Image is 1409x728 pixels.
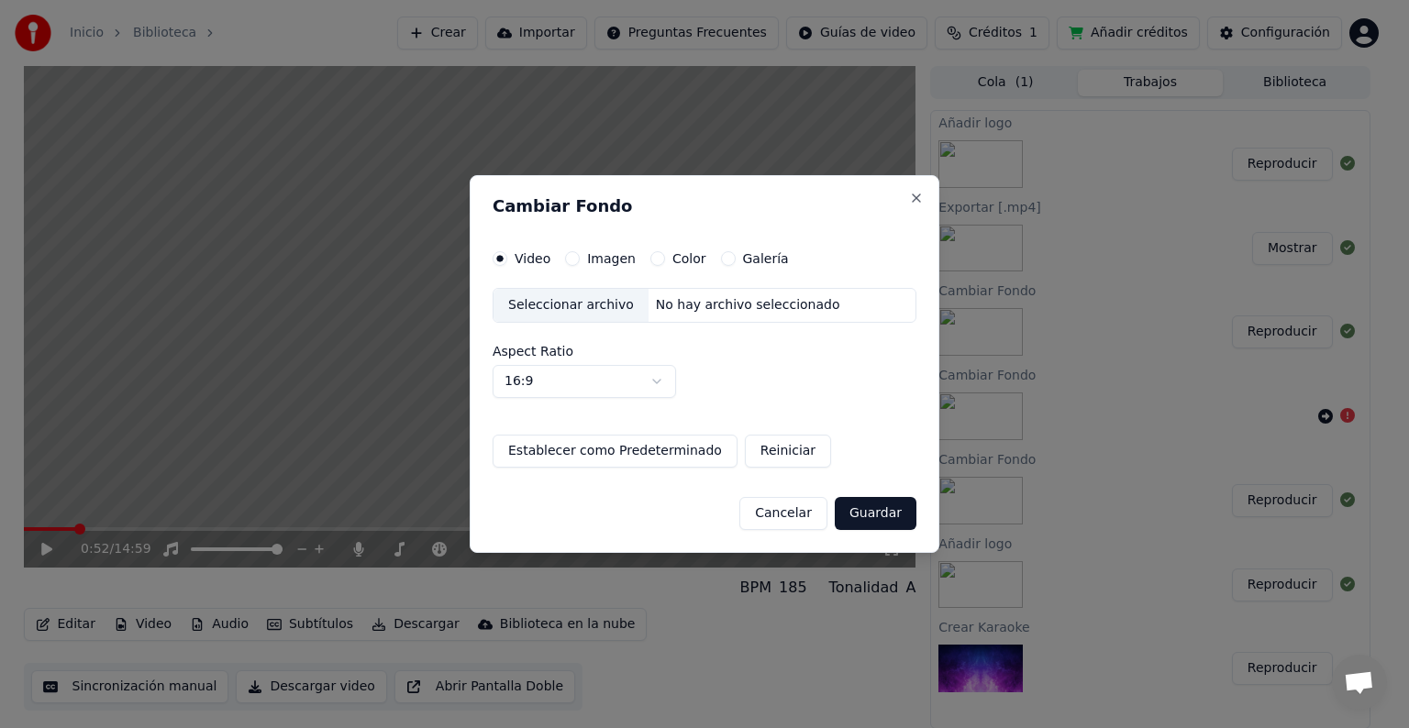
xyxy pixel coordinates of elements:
[649,296,848,314] div: No hay archivo seleccionado
[739,497,827,530] button: Cancelar
[743,252,789,265] label: Galería
[587,252,636,265] label: Imagen
[493,435,738,468] button: Establecer como Predeterminado
[745,435,831,468] button: Reiniciar
[515,252,550,265] label: Video
[494,289,649,322] div: Seleccionar archivo
[672,252,706,265] label: Color
[835,497,916,530] button: Guardar
[493,198,916,215] h2: Cambiar Fondo
[493,345,916,358] label: Aspect Ratio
